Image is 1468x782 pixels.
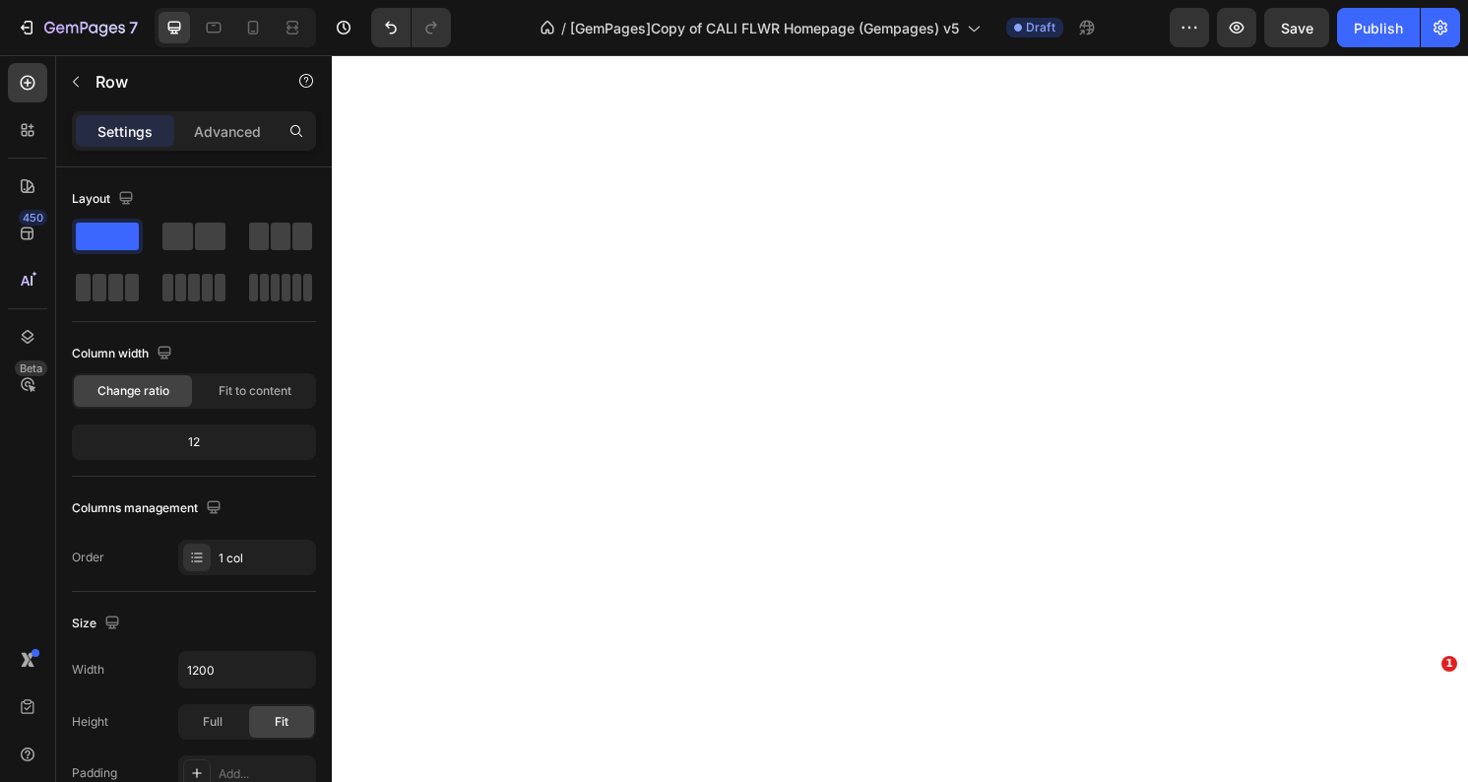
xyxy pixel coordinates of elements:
[15,360,47,376] div: Beta
[561,18,566,38] span: /
[72,764,117,782] div: Padding
[1337,8,1420,47] button: Publish
[72,611,124,637] div: Size
[219,550,311,567] div: 1 col
[194,121,261,142] p: Advanced
[96,70,263,94] p: Row
[1026,19,1055,36] span: Draft
[72,495,225,522] div: Columns management
[72,713,108,731] div: Height
[275,713,288,731] span: Fit
[219,382,291,400] span: Fit to content
[179,652,315,687] input: Auto
[1281,20,1313,36] span: Save
[1401,685,1448,733] iframe: Intercom live chat
[72,549,104,566] div: Order
[19,210,47,226] div: 450
[72,661,104,679] div: Width
[76,428,312,456] div: 12
[72,186,138,213] div: Layout
[1354,18,1403,38] div: Publish
[129,16,138,39] p: 7
[1264,8,1329,47] button: Save
[371,8,451,47] div: Undo/Redo
[203,713,223,731] span: Full
[570,18,959,38] span: [GemPages]Copy of CALI FLWR Homepage (Gempages) v5
[97,121,153,142] p: Settings
[8,8,147,47] button: 7
[97,382,169,400] span: Change ratio
[1441,656,1457,672] span: 1
[72,341,176,367] div: Column width
[332,55,1468,782] iframe: Design area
